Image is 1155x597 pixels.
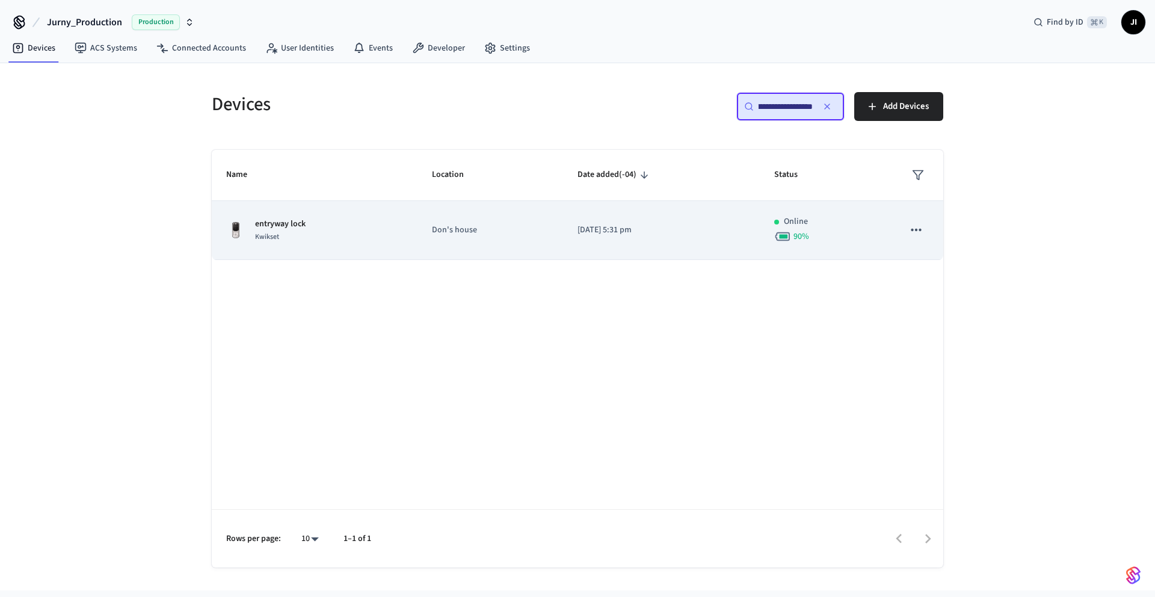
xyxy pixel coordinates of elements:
[1047,16,1083,28] span: Find by ID
[65,37,147,59] a: ACS Systems
[1126,566,1141,585] img: SeamLogoGradient.69752ec5.svg
[226,533,281,545] p: Rows per page:
[212,92,570,117] h5: Devices
[132,14,180,30] span: Production
[577,224,745,237] p: [DATE] 5:31 pm
[784,215,808,228] p: Online
[1087,16,1107,28] span: ⌘ K
[2,37,65,59] a: Devices
[1024,11,1116,33] div: Find by ID⌘ K
[1121,10,1145,34] button: JI
[793,230,809,243] span: 90 %
[226,221,245,240] img: Yale Assure Touchscreen Wifi Smart Lock, Satin Nickel, Front
[475,37,540,59] a: Settings
[226,165,263,184] span: Name
[854,92,943,121] button: Add Devices
[432,165,479,184] span: Location
[255,218,306,230] p: entryway lock
[774,165,813,184] span: Status
[212,150,943,260] table: sticky table
[883,99,929,114] span: Add Devices
[47,15,122,29] span: Jurny_Production
[343,37,402,59] a: Events
[432,224,549,237] p: Don's house
[295,530,324,548] div: 10
[1123,11,1144,33] span: JI
[147,37,256,59] a: Connected Accounts
[255,232,279,242] span: Kwikset
[402,37,475,59] a: Developer
[256,37,343,59] a: User Identities
[343,533,371,545] p: 1–1 of 1
[577,165,652,184] span: Date added(-04)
